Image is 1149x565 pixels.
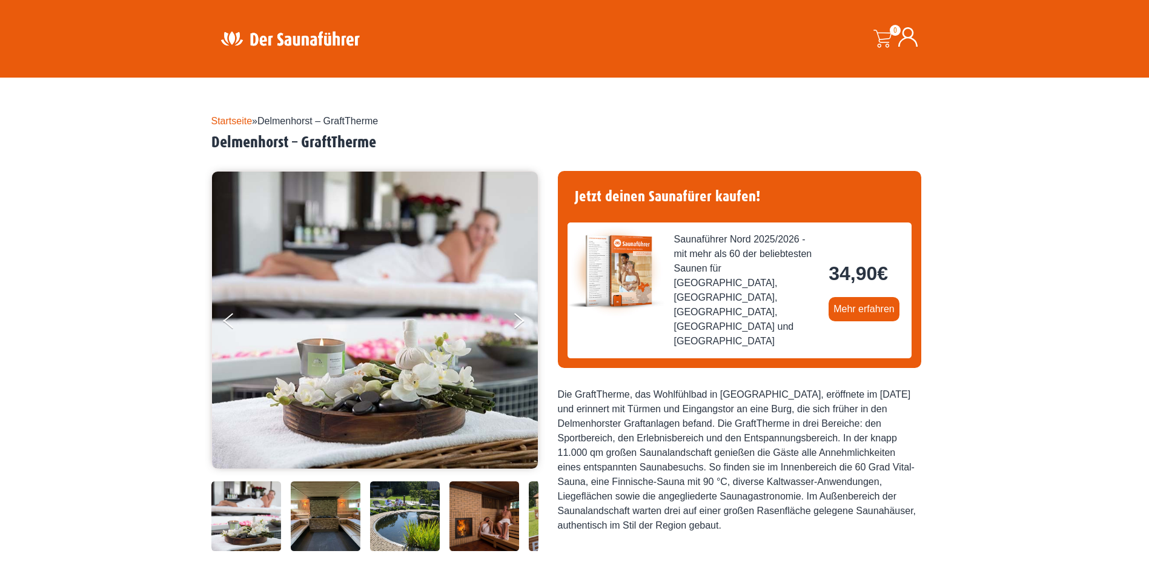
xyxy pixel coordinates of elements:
[211,116,379,126] span: »
[257,116,378,126] span: Delmenhorst – GraftTherme
[211,116,253,126] a: Startseite
[224,308,254,338] button: Previous
[558,387,921,533] div: Die GraftTherme, das Wohlfühlbad in [GEOGRAPHIC_DATA], eröffnete im [DATE] und erinnert mit Türme...
[890,25,901,36] span: 0
[674,232,820,349] span: Saunaführer Nord 2025/2026 - mit mehr als 60 der beliebtesten Saunen für [GEOGRAPHIC_DATA], [GEOG...
[877,262,888,284] span: €
[211,133,938,152] h2: Delmenhorst – GraftTherme
[512,308,542,338] button: Next
[568,222,664,319] img: der-saunafuehrer-2025-nord.jpg
[829,262,888,284] bdi: 34,90
[568,181,912,213] h4: Jetzt deinen Saunafürer kaufen!
[829,297,899,321] a: Mehr erfahren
